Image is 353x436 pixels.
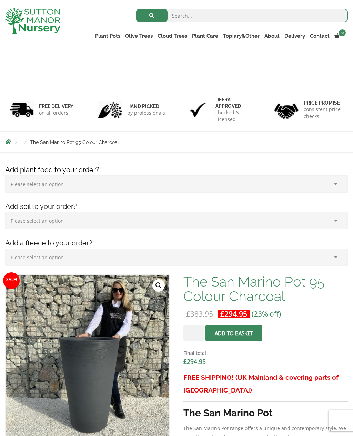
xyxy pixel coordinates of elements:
h6: FREE DELIVERY [39,103,73,109]
a: Olive Trees [123,31,155,41]
a: Plant Care [190,31,221,41]
span: (23% off) [252,309,281,319]
a: Topiary&Other [221,31,262,41]
h6: hand picked [127,103,165,109]
span: Sale! [3,272,20,289]
p: on all orders [39,109,73,116]
img: 2.jpg [98,101,122,119]
img: logo [5,7,60,34]
bdi: 294.95 [183,357,206,366]
p: checked & Licensed [215,109,255,123]
a: View full-screen image gallery [152,279,165,292]
input: Product quantity [183,325,204,341]
a: Delivery [282,31,307,41]
button: Add to basket [205,325,262,341]
nav: Breadcrumbs [5,139,348,145]
bdi: 383.95 [186,309,213,319]
h6: Price promise [304,100,343,106]
dt: Final total [183,349,348,357]
span: £ [220,309,224,319]
bdi: 294.95 [220,309,247,319]
span: The San Marino Pot 95 Colour Charcoal [30,139,119,145]
span: £ [186,309,190,319]
input: Search... [136,9,348,22]
img: 4.jpg [274,99,299,120]
img: 3.jpg [186,101,210,119]
h3: FREE SHIPPING! (UK Mainland & covering parts of [GEOGRAPHIC_DATA]) [183,371,348,397]
a: Contact [307,31,332,41]
span: £ [183,357,187,366]
p: consistent price checks [304,106,343,120]
p: by professionals [127,109,165,116]
img: 1.jpg [10,101,34,119]
span: 0 [339,29,346,36]
a: Cloud Trees [155,31,190,41]
a: About [262,31,282,41]
a: 0 [332,31,348,41]
strong: The San Marino Pot [183,407,273,419]
a: Plant Pots [93,31,123,41]
h6: Defra approved [215,97,255,109]
h1: The San Marino Pot 95 Colour Charcoal [183,274,348,303]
